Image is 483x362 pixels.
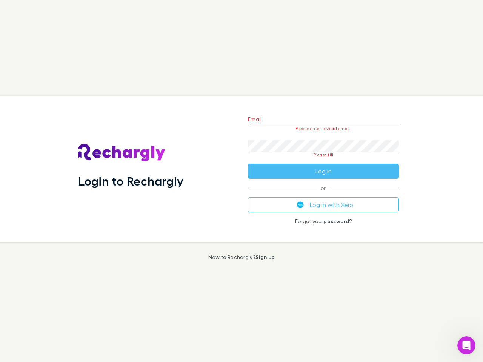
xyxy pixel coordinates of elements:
[323,218,349,224] a: password
[78,174,183,188] h1: Login to Rechargly
[248,218,399,224] p: Forgot your ?
[457,336,475,354] iframe: Intercom live chat
[248,164,399,179] button: Log in
[78,144,166,162] img: Rechargly's Logo
[248,126,399,131] p: Please enter a valid email.
[248,152,399,158] p: Please fill
[297,201,304,208] img: Xero's logo
[255,254,275,260] a: Sign up
[208,254,275,260] p: New to Rechargly?
[248,197,399,212] button: Log in with Xero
